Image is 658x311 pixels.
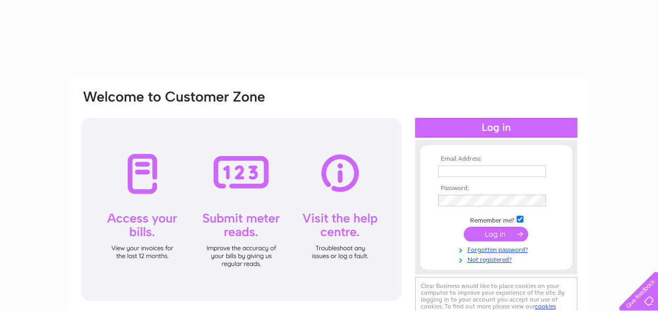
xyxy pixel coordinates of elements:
[436,214,557,225] td: Remember me?
[438,254,557,264] a: Not registered?
[438,244,557,254] a: Forgotten password?
[436,155,557,163] th: Email Address:
[436,185,557,192] th: Password:
[464,227,528,241] input: Submit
